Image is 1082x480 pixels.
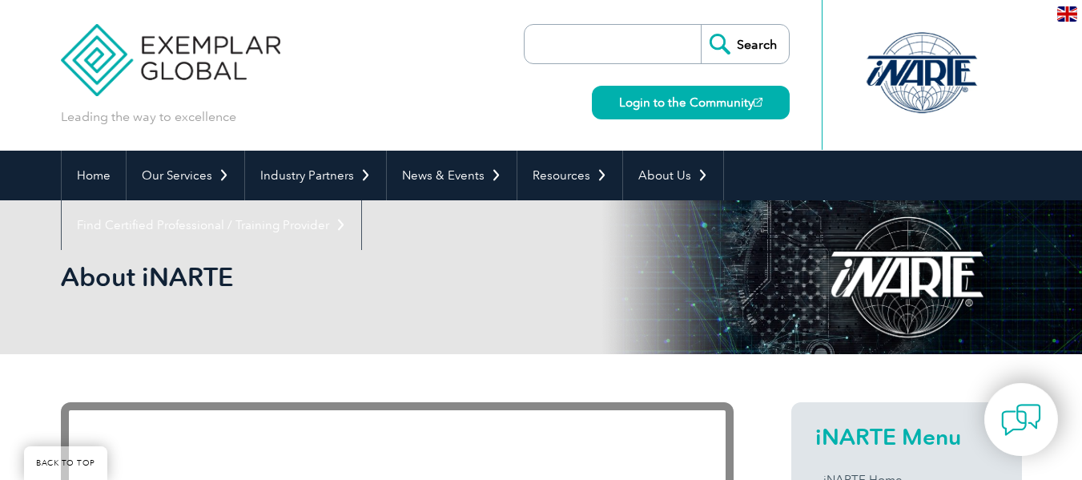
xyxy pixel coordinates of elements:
a: Home [62,151,126,200]
a: Find Certified Professional / Training Provider [62,200,361,250]
a: Resources [517,151,622,200]
input: Search [701,25,789,63]
h2: iNARTE Menu [815,424,998,450]
a: Login to the Community [592,86,790,119]
img: open_square.png [754,98,762,107]
a: Industry Partners [245,151,386,200]
a: BACK TO TOP [24,446,107,480]
img: contact-chat.png [1001,400,1041,440]
a: Our Services [127,151,244,200]
p: Leading the way to excellence [61,108,236,126]
img: en [1057,6,1077,22]
h2: About iNARTE [61,264,734,290]
a: News & Events [387,151,517,200]
a: About Us [623,151,723,200]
